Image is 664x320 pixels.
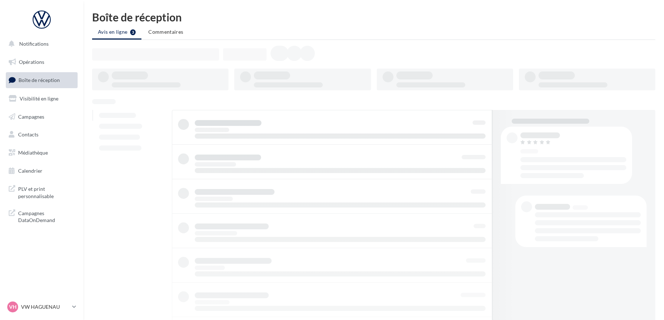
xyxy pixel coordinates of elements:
[18,149,48,156] span: Médiathèque
[19,59,44,65] span: Opérations
[18,77,60,83] span: Boîte de réception
[4,181,79,202] a: PLV et print personnalisable
[4,163,79,179] a: Calendrier
[18,184,75,200] span: PLV et print personnalisable
[4,109,79,124] a: Campagnes
[6,300,78,314] a: VH VW HAGUENAU
[4,54,79,70] a: Opérations
[4,91,79,106] a: Visibilité en ligne
[148,29,183,35] span: Commentaires
[4,145,79,160] a: Médiathèque
[19,41,49,47] span: Notifications
[4,127,79,142] a: Contacts
[18,131,38,138] span: Contacts
[4,72,79,88] a: Boîte de réception
[18,168,42,174] span: Calendrier
[9,303,17,311] span: VH
[4,36,76,52] button: Notifications
[18,113,44,119] span: Campagnes
[4,205,79,227] a: Campagnes DataOnDemand
[92,12,655,22] div: Boîte de réception
[20,95,58,102] span: Visibilité en ligne
[21,303,69,311] p: VW HAGUENAU
[18,208,75,224] span: Campagnes DataOnDemand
